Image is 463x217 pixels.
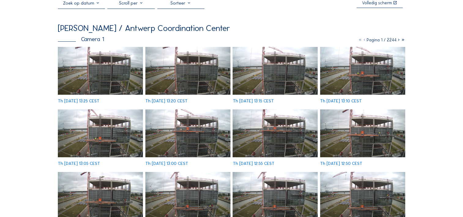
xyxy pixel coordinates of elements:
[362,1,392,5] div: Volledig scherm
[58,109,143,157] img: image_53270017
[320,162,362,166] div: Th [DATE] 12:50 CEST
[233,47,318,95] img: image_53270311
[233,162,274,166] div: Th [DATE] 12:55 CEST
[145,47,230,95] img: image_53270472
[320,109,405,157] img: image_53269650
[320,47,405,95] img: image_53270164
[233,109,318,157] img: image_53269797
[58,47,143,95] img: image_53270622
[233,99,274,103] div: Th [DATE] 13:15 CEST
[145,109,230,157] img: image_53269938
[58,24,230,32] div: [PERSON_NAME] / Antwerp Coordination Center
[320,99,362,103] div: Th [DATE] 13:10 CEST
[58,0,105,6] input: Zoek op datum 󰅀
[145,162,188,166] div: Th [DATE] 13:00 CEST
[145,99,188,103] div: Th [DATE] 13:20 CEST
[58,162,100,166] div: Th [DATE] 13:05 CEST
[58,99,99,103] div: Th [DATE] 13:25 CEST
[58,36,104,42] div: Camera 1
[367,37,397,43] span: Pagina 1 / 2244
